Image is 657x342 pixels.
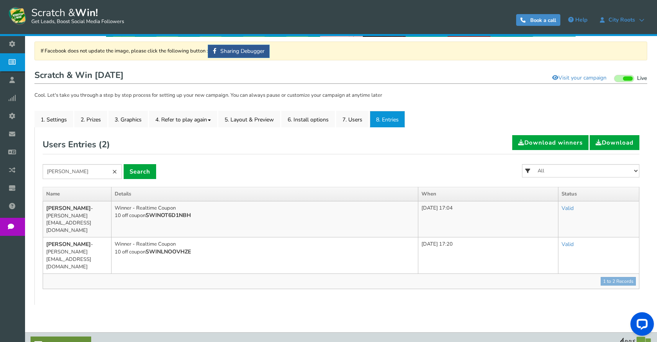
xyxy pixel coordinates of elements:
[43,187,112,201] th: Name
[336,111,369,127] a: 7. Users
[31,19,124,25] small: Get Leads, Boost Social Media Followers
[575,16,587,24] span: Help
[108,111,148,127] a: 3. Graphics
[124,164,156,179] a: Search
[562,204,574,212] a: Valid
[75,6,98,20] strong: Win!
[146,212,191,219] b: SWINOT6D1NBH
[418,201,558,237] td: [DATE] 17:04
[370,111,405,127] a: 8. Entries
[34,111,73,127] a: 1. Settings
[564,14,591,26] a: Help
[43,164,122,179] input: Search by name or email
[146,248,191,255] b: SWINLNOOVHZE
[516,14,560,26] a: Book a call
[108,164,122,179] a: ×
[605,17,639,23] span: City Roots
[418,237,558,274] td: [DATE] 17:20
[558,187,639,201] th: Status
[8,6,27,25] img: Scratch and Win
[34,68,647,84] h1: Scratch & Win [DATE]
[624,309,657,342] iframe: LiveChat chat widget
[530,17,556,24] span: Book a call
[637,75,647,82] span: Live
[547,71,612,85] a: Visit your campaign
[208,45,270,58] a: Sharing Debugger
[43,201,112,237] td: - [PERSON_NAME][EMAIL_ADDRESS][DOMAIN_NAME]
[218,111,280,127] a: 5. Layout & Preview
[102,139,107,150] span: 2
[43,135,110,154] h2: Users Entries ( )
[46,204,91,212] b: [PERSON_NAME]
[34,92,647,100] p: Cool. Let's take you through a step by step process for setting up your new campaign. You can alw...
[112,187,418,201] th: Details
[512,135,589,150] a: Download winners
[590,135,639,150] a: Download
[149,111,217,127] a: 4. Refer to play again
[112,201,418,237] td: Winner - Realtime Coupon 10 off coupon
[74,111,107,127] a: 2. Prizes
[8,6,124,25] a: Scratch &Win! Get Leads, Boost Social Media Followers
[281,111,335,127] a: 6. Install options
[418,187,558,201] th: When
[46,241,91,248] b: [PERSON_NAME]
[562,241,574,248] a: Valid
[112,237,418,274] td: Winner - Realtime Coupon 10 off coupon
[27,6,124,25] span: Scratch &
[43,237,112,274] td: - [PERSON_NAME][EMAIL_ADDRESS][DOMAIN_NAME]
[34,42,647,60] div: If Facebook does not update the image, please click the following button :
